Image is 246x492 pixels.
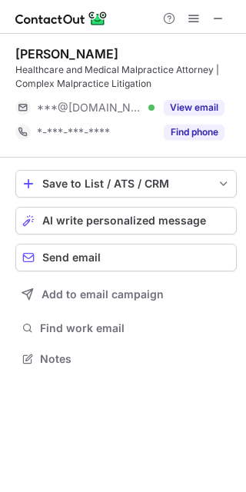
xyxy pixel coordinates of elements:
button: Add to email campaign [15,281,237,308]
button: Send email [15,244,237,271]
button: Find work email [15,317,237,339]
span: Notes [40,352,231,366]
span: Find work email [40,321,231,335]
span: AI write personalized message [42,214,206,227]
div: Save to List / ATS / CRM [42,178,210,190]
img: ContactOut v5.3.10 [15,9,108,28]
div: [PERSON_NAME] [15,46,118,61]
button: Notes [15,348,237,370]
span: Add to email campaign [42,288,164,301]
span: Send email [42,251,101,264]
button: Reveal Button [164,100,224,115]
button: AI write personalized message [15,207,237,234]
button: save-profile-one-click [15,170,237,198]
span: ***@[DOMAIN_NAME] [37,101,143,115]
button: Reveal Button [164,125,224,140]
div: Healthcare and Medical Malpractice Attorney | Complex Malpractice Litigation [15,63,237,91]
